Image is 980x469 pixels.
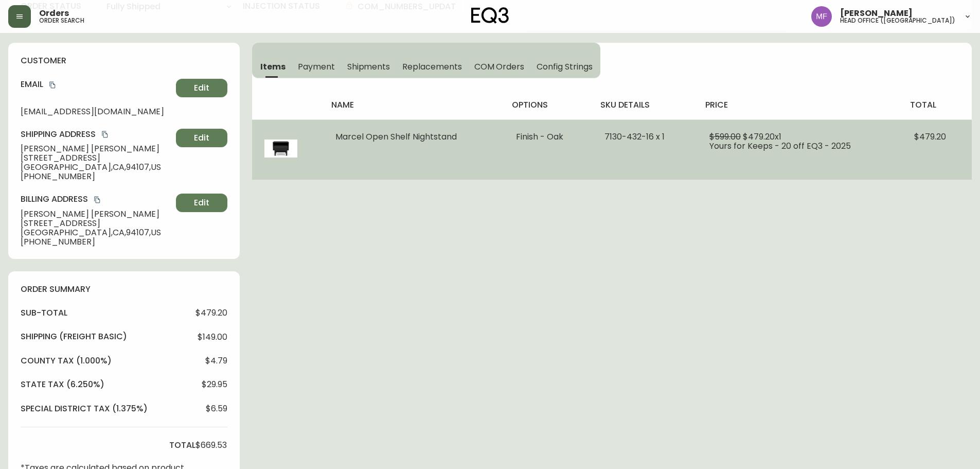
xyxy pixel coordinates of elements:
img: logo [471,7,509,24]
img: 7130-432-MC-400-1-cljg8ajzm00rd0186yyxy390b.jpg [264,132,297,165]
span: Items [260,61,286,72]
h4: Shipping Address [21,129,172,140]
span: Edit [194,132,209,144]
span: [PERSON_NAME] [840,9,913,18]
span: Config Strings [537,61,592,72]
span: [EMAIL_ADDRESS][DOMAIN_NAME] [21,107,172,116]
li: Finish - Oak [516,132,580,142]
button: copy [47,80,58,90]
img: 91cf6c4ea787f0dec862db02e33d59b3 [811,6,832,27]
span: Payment [298,61,335,72]
button: copy [92,195,102,205]
button: Edit [176,194,227,212]
h4: total [169,440,195,451]
span: [STREET_ADDRESS] [21,219,172,228]
h4: Shipping ( Freight Basic ) [21,331,127,342]
h4: special district tax (1.375%) [21,403,148,414]
span: $4.79 [205,356,227,366]
h4: county tax (1.000%) [21,355,112,367]
span: [PHONE_NUMBER] [21,237,172,247]
span: [STREET_ADDRESS] [21,153,172,163]
span: [PERSON_NAME] [PERSON_NAME] [21,210,172,219]
span: $479.20 [914,131,946,143]
span: $479.20 x 1 [743,131,781,143]
h4: state tax (6.250%) [21,379,104,390]
span: 7130-432-16 x 1 [604,131,665,143]
h5: head office ([GEOGRAPHIC_DATA]) [840,18,955,24]
span: $149.00 [198,333,227,342]
h4: Billing Address [21,194,172,205]
h5: order search [39,18,84,24]
h4: sub-total [21,307,67,319]
button: Edit [176,79,227,97]
h4: customer [21,55,227,66]
h4: Email [21,79,172,90]
h4: price [705,99,894,111]
span: Yours for Keeps - 20 off EQ3 - 2025 [709,140,851,152]
span: [GEOGRAPHIC_DATA] , CA , 94107 , US [21,228,172,237]
h4: options [512,99,584,111]
span: Replacements [402,61,461,72]
span: $479.20 [195,308,227,318]
span: $599.00 [709,131,741,143]
button: Edit [176,129,227,147]
span: $669.53 [195,441,227,450]
span: Orders [39,9,69,18]
h4: total [910,99,964,111]
span: Shipments [347,61,390,72]
span: [GEOGRAPHIC_DATA] , CA , 94107 , US [21,163,172,172]
span: [PHONE_NUMBER] [21,172,172,181]
span: $6.59 [206,404,227,413]
span: COM Orders [474,61,525,72]
span: Marcel Open Shelf Nightstand [335,131,457,143]
span: $29.95 [202,380,227,389]
h4: order summary [21,284,227,295]
button: copy [100,129,110,140]
h4: name [331,99,495,111]
span: [PERSON_NAME] [PERSON_NAME] [21,144,172,153]
span: Edit [194,82,209,94]
span: Edit [194,197,209,209]
h4: sku details [600,99,689,111]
